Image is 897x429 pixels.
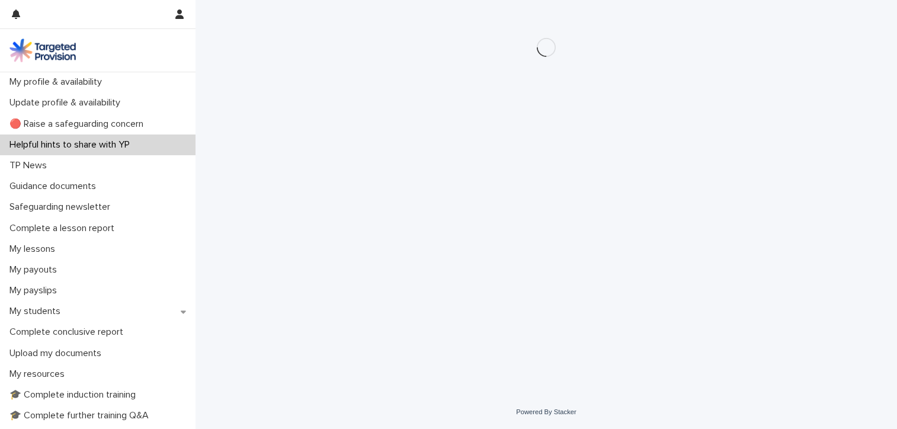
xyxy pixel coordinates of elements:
p: My students [5,306,70,317]
img: M5nRWzHhSzIhMunXDL62 [9,39,76,62]
a: Powered By Stacker [516,408,576,415]
p: Upload my documents [5,348,111,359]
p: 🎓 Complete induction training [5,389,145,401]
p: 🔴 Raise a safeguarding concern [5,119,153,130]
p: My resources [5,369,74,380]
p: Guidance documents [5,181,105,192]
p: TP News [5,160,56,171]
p: My profile & availability [5,76,111,88]
p: Complete conclusive report [5,326,133,338]
p: Helpful hints to share with YP [5,139,139,151]
p: My payouts [5,264,66,276]
p: 🎓 Complete further training Q&A [5,410,158,421]
p: Safeguarding newsletter [5,201,120,213]
p: My payslips [5,285,66,296]
p: My lessons [5,244,65,255]
p: Update profile & availability [5,97,130,108]
p: Complete a lesson report [5,223,124,234]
